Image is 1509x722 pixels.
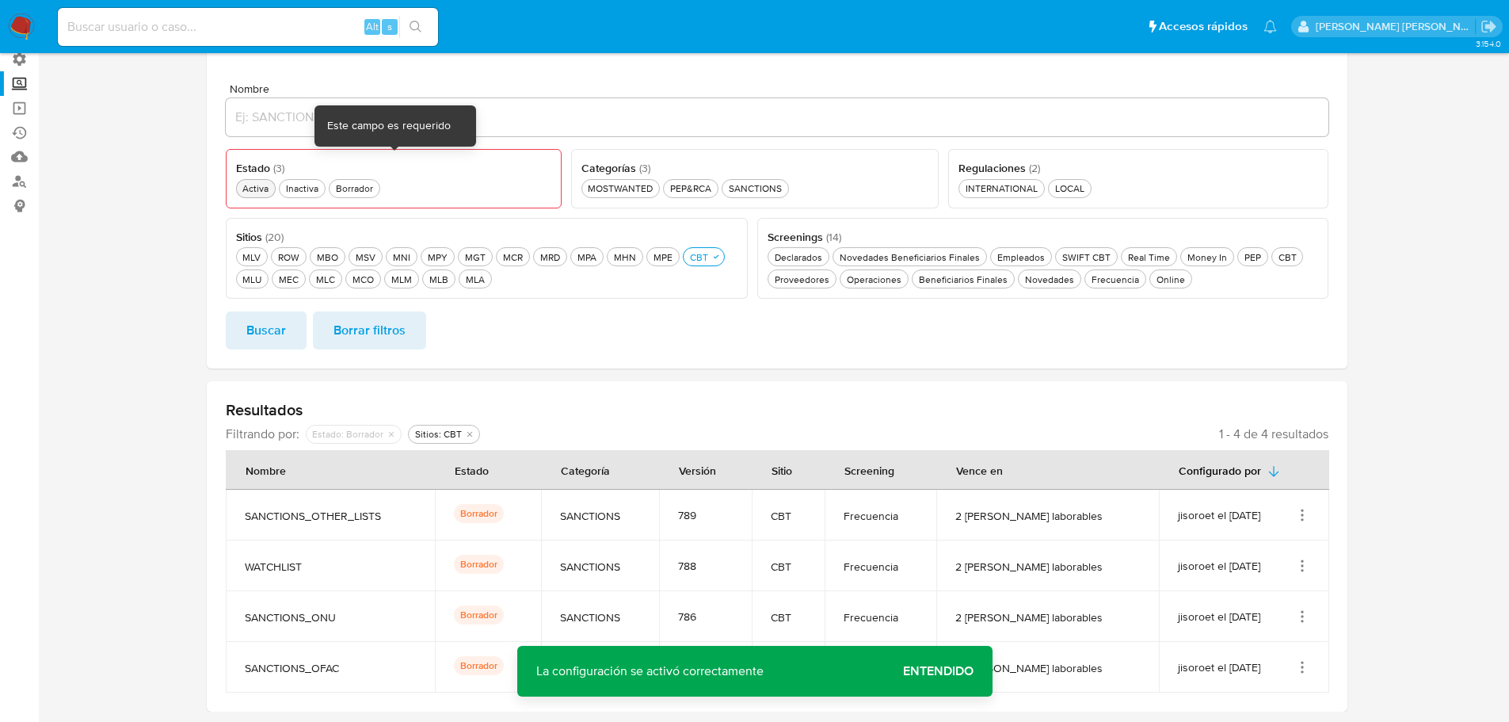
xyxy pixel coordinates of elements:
[327,118,451,134] div: Este campo es requerido
[1316,19,1476,34] p: marianela.tarsia@mercadolibre.com
[1159,18,1248,35] span: Accesos rápidos
[1476,37,1501,50] span: 3.154.0
[1480,18,1497,35] a: Salir
[1263,20,1277,33] a: Notificaciones
[399,16,432,38] button: search-icon
[366,19,379,34] span: Alt
[58,17,438,37] input: Buscar usuario o caso...
[387,19,392,34] span: s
